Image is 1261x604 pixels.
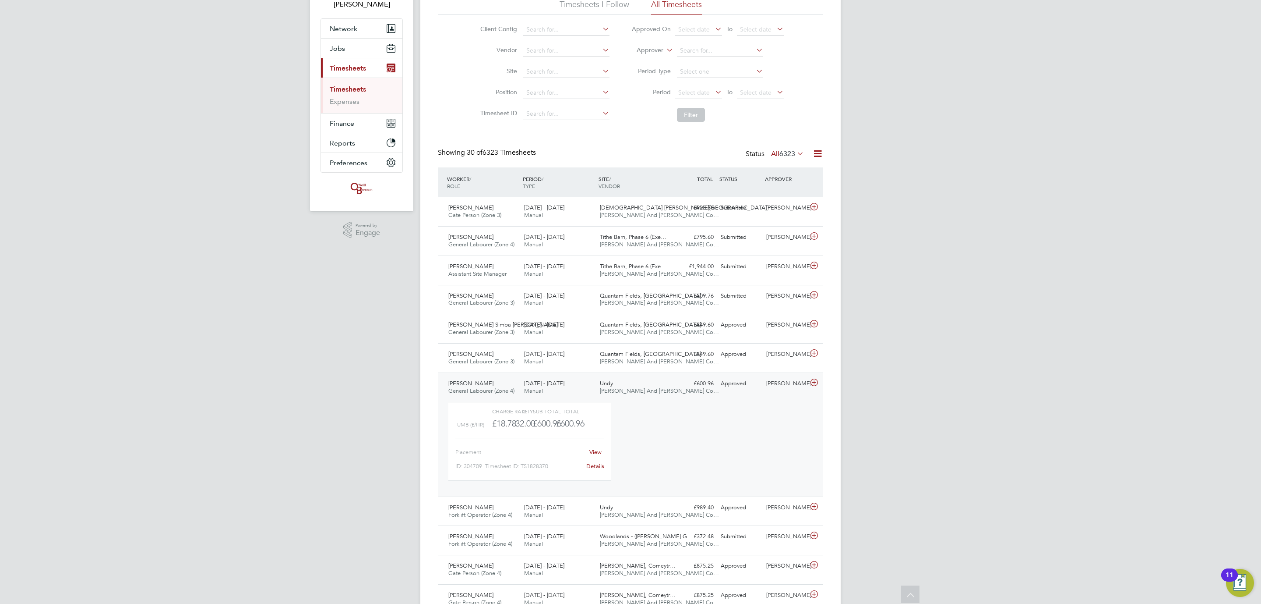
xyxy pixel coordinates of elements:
span: [DATE] - [DATE] [524,292,564,299]
button: Network [321,19,402,38]
span: Gate Person (Zone 3) [448,211,501,219]
span: 6323 [779,149,795,158]
span: Manual [524,540,543,547]
label: All [771,149,804,158]
div: [PERSON_NAME] [763,259,808,274]
span: [DATE] - [DATE] [524,233,564,241]
span: Manual [524,241,543,248]
span: Quantam Fields, [GEOGRAPHIC_DATA] [600,321,701,328]
span: / [469,175,471,182]
span: [PERSON_NAME], Comeytr… [600,562,676,569]
span: Tithe Barn, Phase 6 (Exe… [600,263,666,270]
label: Position [478,88,517,96]
div: Submitted [717,201,763,215]
div: [PERSON_NAME] [763,318,808,332]
span: [PERSON_NAME] And [PERSON_NAME] Co… [600,211,719,219]
input: Search for... [523,45,609,57]
span: General Labourer (Zone 3) [448,358,514,365]
div: [PERSON_NAME] [763,588,808,603]
span: [DATE] - [DATE] [524,263,564,270]
span: Gate Person (Zone 4) [448,569,501,577]
div: SITE [596,171,672,194]
span: Forklift Operator (Zone 4) [448,511,512,519]
input: Search for... [677,45,763,57]
span: Manual [524,270,543,277]
div: £923.88 [672,201,717,215]
span: [DATE] - [DATE] [524,504,564,511]
span: Reports [330,139,355,147]
span: [PERSON_NAME] [448,350,493,358]
span: [PERSON_NAME] [448,591,493,599]
button: Open Resource Center, 11 new notifications [1226,569,1254,597]
span: [DATE] - [DATE] [524,533,564,540]
div: £795.60 [672,230,717,245]
span: Manual [524,511,543,519]
span: Select date [678,25,710,33]
div: £849.60 [672,318,717,332]
div: [PERSON_NAME] [763,201,808,215]
span: ROLE [447,182,460,189]
input: Search for... [523,108,609,120]
span: £600.96 [556,418,585,429]
a: Expenses [330,97,359,106]
span: Timesheets [330,64,366,72]
div: £600.96 [533,416,556,431]
span: [PERSON_NAME] And [PERSON_NAME] Co… [600,358,719,365]
span: To [724,86,735,98]
span: Select date [740,89,771,96]
span: [DATE] - [DATE] [524,350,564,358]
div: [PERSON_NAME] [763,230,808,245]
span: [PERSON_NAME] [448,380,493,387]
span: 30 of [467,148,483,157]
span: Tithe Barn, Phase 6 (Exe… [600,233,666,241]
div: [PERSON_NAME] [763,501,808,515]
span: General Labourer (Zone 4) [448,241,514,248]
button: Jobs [321,39,402,58]
span: Powered by [356,222,380,229]
span: [DEMOGRAPHIC_DATA] [PERSON_NAME][GEOGRAPHIC_DATA] [600,204,767,211]
a: View Details [586,448,604,470]
span: General Labourer (Zone 3) [448,328,514,336]
img: oneillandbrennan-logo-retina.png [349,181,374,195]
div: Timesheets [321,78,402,113]
span: [PERSON_NAME] [448,263,493,270]
div: £875.25 [672,588,717,603]
button: Finance [321,114,402,133]
button: Reports [321,133,402,153]
div: 32.00 [515,416,533,431]
span: Select date [740,25,771,33]
span: [PERSON_NAME] And [PERSON_NAME] Co… [600,387,719,394]
span: Preferences [330,159,367,167]
div: Submitted [717,230,763,245]
span: [PERSON_NAME] Simba [PERSON_NAME] [448,321,558,328]
span: TOTAL [697,175,713,182]
span: Select date [678,89,710,96]
span: [PERSON_NAME] And [PERSON_NAME] Co… [600,540,719,547]
span: Assistant Site Manager [448,270,507,277]
span: Quantam Fields, [GEOGRAPHIC_DATA] [600,292,701,299]
span: TYPE [523,182,535,189]
span: General Labourer (Zone 4) [448,387,514,394]
span: Finance [330,119,354,128]
div: Charge rate [492,406,515,416]
div: Approved [717,501,763,515]
span: [DATE] - [DATE] [524,591,564,599]
div: [PERSON_NAME] [763,529,808,544]
span: [PERSON_NAME] And [PERSON_NAME] Co… [600,569,719,577]
div: £849.60 [672,347,717,362]
span: Jobs [330,44,345,53]
input: Search for... [523,87,609,99]
span: Woodlands - ([PERSON_NAME] G… [600,533,693,540]
label: Timesheet ID [478,109,517,117]
div: [PERSON_NAME] [763,347,808,362]
input: Select one [677,66,763,78]
div: QTY [515,406,533,416]
div: Status [746,148,806,160]
div: Sub Total [533,406,556,416]
span: [DATE] - [DATE] [524,562,564,569]
div: APPROVER [763,171,808,187]
span: [PERSON_NAME] [448,504,493,511]
span: [DATE] - [DATE] [524,204,564,211]
div: Approved [717,347,763,362]
div: £875.25 [672,559,717,573]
